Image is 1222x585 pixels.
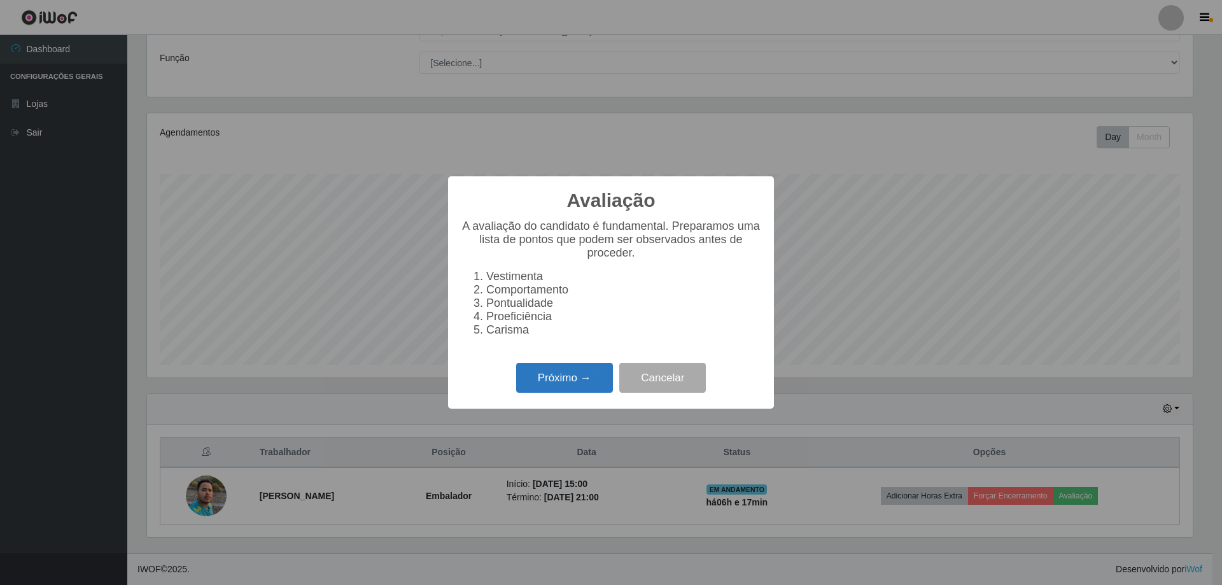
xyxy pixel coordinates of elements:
li: Proeficiência [486,310,761,323]
li: Comportamento [486,283,761,297]
p: A avaliação do candidato é fundamental. Preparamos uma lista de pontos que podem ser observados a... [461,220,761,260]
li: Vestimenta [486,270,761,283]
li: Carisma [486,323,761,337]
h2: Avaliação [567,189,656,212]
button: Cancelar [619,363,706,393]
li: Pontualidade [486,297,761,310]
button: Próximo → [516,363,613,393]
